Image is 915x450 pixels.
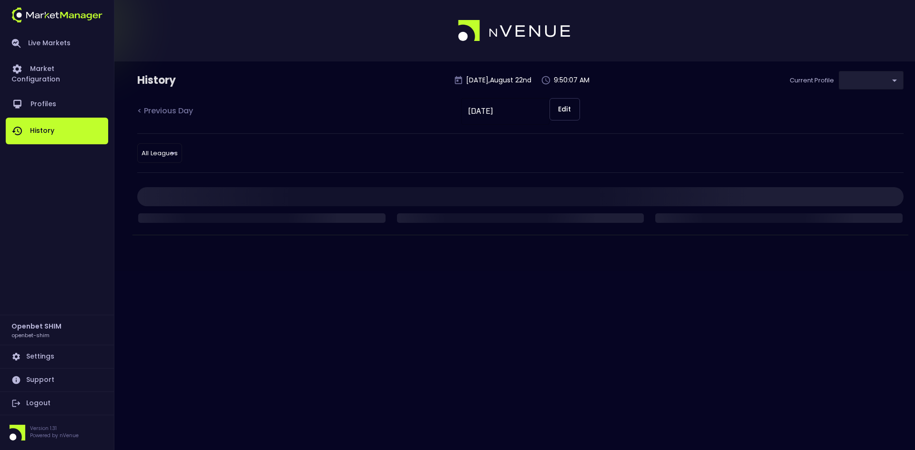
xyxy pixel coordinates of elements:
[554,75,590,85] p: 9:50:07 AM
[466,75,531,85] p: [DATE] , August 22 nd
[11,321,61,331] h2: Openbet SHIM
[458,20,571,42] img: logo
[11,331,50,339] h3: openbet-shim
[6,392,108,415] a: Logout
[6,425,108,440] div: Version 1.31Powered by nVenue
[549,98,580,120] button: Edit
[30,432,79,439] p: Powered by nVenue
[11,8,102,22] img: logo
[6,56,108,91] a: Market Configuration
[137,73,254,88] div: History
[461,98,549,125] input: Choose date, selected date is Aug 22, 2025
[30,425,79,432] p: Version 1.31
[6,369,108,391] a: Support
[6,91,108,118] a: Profiles
[6,118,108,144] a: History
[6,31,108,56] a: Live Markets
[137,143,182,163] div: ​
[790,76,834,85] p: Current Profile
[6,345,108,368] a: Settings
[839,71,904,90] div: ​
[137,105,196,118] div: < Previous Day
